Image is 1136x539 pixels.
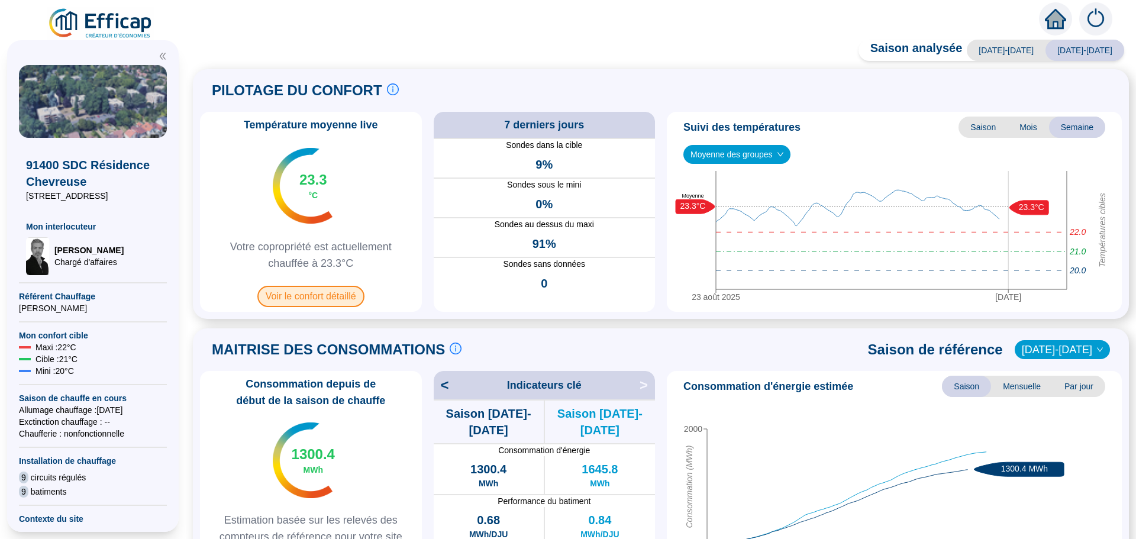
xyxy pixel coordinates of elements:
[26,221,160,233] span: Mon interlocuteur
[434,179,656,191] span: Sondes sous le mini
[273,148,333,224] img: indicateur températures
[967,40,1045,61] span: [DATE]-[DATE]
[1001,464,1048,473] text: 1300.4 MWh
[535,196,553,212] span: 0%
[1049,117,1105,138] span: Semaine
[1096,346,1103,353] span: down
[859,40,963,61] span: Saison analysée
[434,218,656,231] span: Sondes au dessus du maxi
[507,377,582,393] span: Indicateurs clé
[1045,40,1124,61] span: [DATE]-[DATE]
[590,477,609,489] span: MWh
[582,461,618,477] span: 1645.8
[958,117,1008,138] span: Saison
[1019,202,1044,212] text: 23.3°C
[299,170,327,189] span: 23.3
[304,464,323,476] span: MWh
[683,119,801,135] span: Suivi des températures
[54,244,124,256] span: [PERSON_NAME]
[1079,2,1112,35] img: alerts
[19,404,167,416] span: Allumage chauffage : [DATE]
[991,376,1053,397] span: Mensuelle
[47,7,154,40] img: efficap energie logo
[1045,8,1066,30] span: home
[26,237,50,275] img: Chargé d'affaires
[680,201,706,211] text: 23.3°C
[292,445,335,464] span: 1300.4
[35,365,74,377] span: Mini : 20 °C
[31,472,86,483] span: circuits régulés
[19,291,167,302] span: Référent Chauffage
[1069,266,1086,275] tspan: 20.0
[434,444,656,456] span: Consommation d'énergie
[35,341,76,353] span: Maxi : 22 °C
[1069,247,1086,256] tspan: 21.0
[868,340,1003,359] span: Saison de référence
[26,157,160,190] span: 91400 SDC Résidence Chevreuse
[640,376,655,395] span: >
[541,275,547,292] span: 0
[1008,117,1049,138] span: Mois
[205,238,417,272] span: Votre copropriété est actuellement chauffée à 23.3°C
[19,455,167,467] span: Installation de chauffage
[1053,376,1105,397] span: Par jour
[477,512,500,528] span: 0.68
[1069,228,1086,237] tspan: 22.0
[479,477,498,489] span: MWh
[545,405,655,438] span: Saison [DATE]-[DATE]
[692,292,740,302] tspan: 23 août 2025
[19,428,167,440] span: Chaufferie : non fonctionnelle
[777,151,784,158] span: down
[434,405,544,438] span: Saison [DATE]-[DATE]
[690,146,783,163] span: Moyenne des groupes
[308,189,318,201] span: °C
[35,353,78,365] span: Cible : 21 °C
[212,340,445,359] span: MAITRISE DES CONSOMMATIONS
[434,139,656,151] span: Sondes dans la cible
[450,343,461,354] span: info-circle
[683,378,853,395] span: Consommation d'énergie estimée
[682,193,703,199] text: Moyenne
[588,512,611,528] span: 0.84
[434,495,656,507] span: Performance du batiment
[1098,193,1107,268] tspan: Températures cibles
[159,52,167,60] span: double-left
[19,472,28,483] span: 9
[684,424,702,434] tspan: 2000
[237,117,385,133] span: Température moyenne live
[19,513,167,525] span: Contexte du site
[212,81,382,100] span: PILOTAGE DU CONFORT
[387,83,399,95] span: info-circle
[504,117,584,133] span: 7 derniers jours
[205,376,417,409] span: Consommation depuis de début de la saison de chauffe
[942,376,991,397] span: Saison
[54,256,124,268] span: Chargé d'affaires
[470,461,506,477] span: 1300.4
[19,302,167,314] span: [PERSON_NAME]
[257,286,364,307] span: Voir le confort détaillé
[434,376,449,395] span: <
[434,258,656,270] span: Sondes sans données
[273,422,333,498] img: indicateur températures
[31,486,67,498] span: batiments
[19,330,167,341] span: Mon confort cible
[26,190,160,202] span: [STREET_ADDRESS]
[19,486,28,498] span: 9
[995,292,1021,302] tspan: [DATE]
[532,235,556,252] span: 91%
[535,156,553,173] span: 9%
[685,446,694,528] tspan: Consommation (MWh)
[19,416,167,428] span: Exctinction chauffage : --
[1022,341,1103,359] span: 2022-2023
[19,392,167,404] span: Saison de chauffe en cours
